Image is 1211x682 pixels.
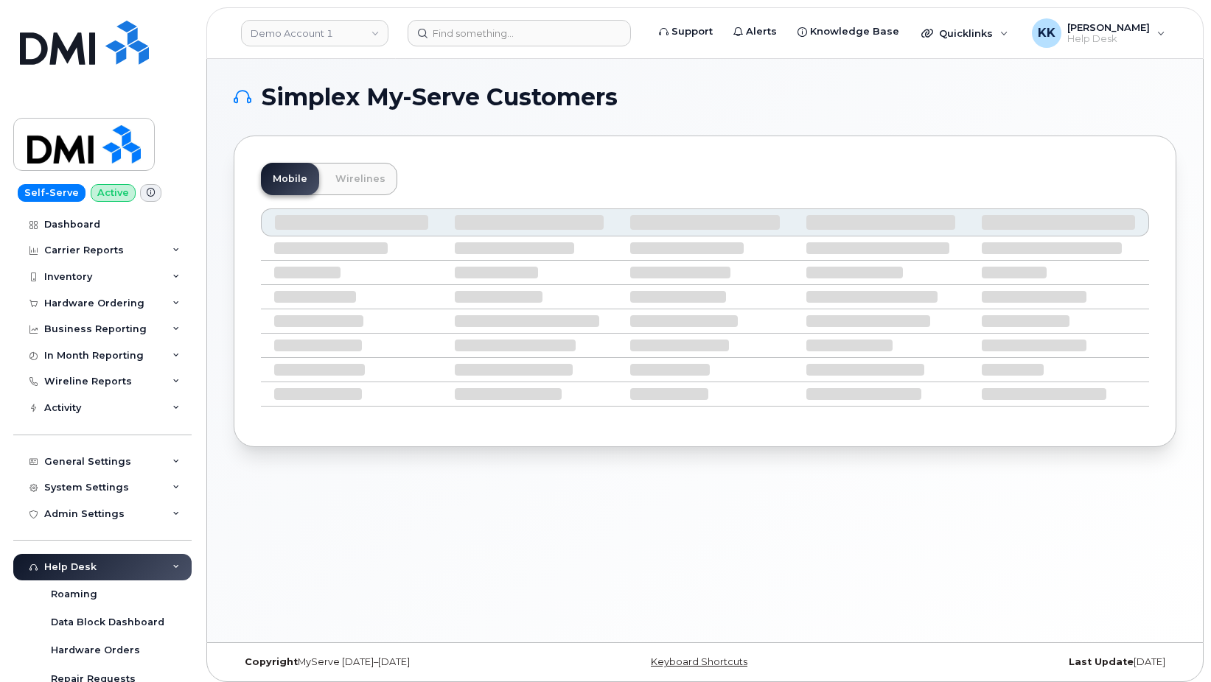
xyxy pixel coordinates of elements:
[651,656,747,667] a: Keyboard Shortcuts
[262,86,618,108] span: Simplex My-Serve Customers
[234,656,548,668] div: MyServe [DATE]–[DATE]
[1069,656,1134,667] strong: Last Update
[245,656,298,667] strong: Copyright
[324,163,397,195] a: Wirelines
[862,656,1176,668] div: [DATE]
[261,163,319,195] a: Mobile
